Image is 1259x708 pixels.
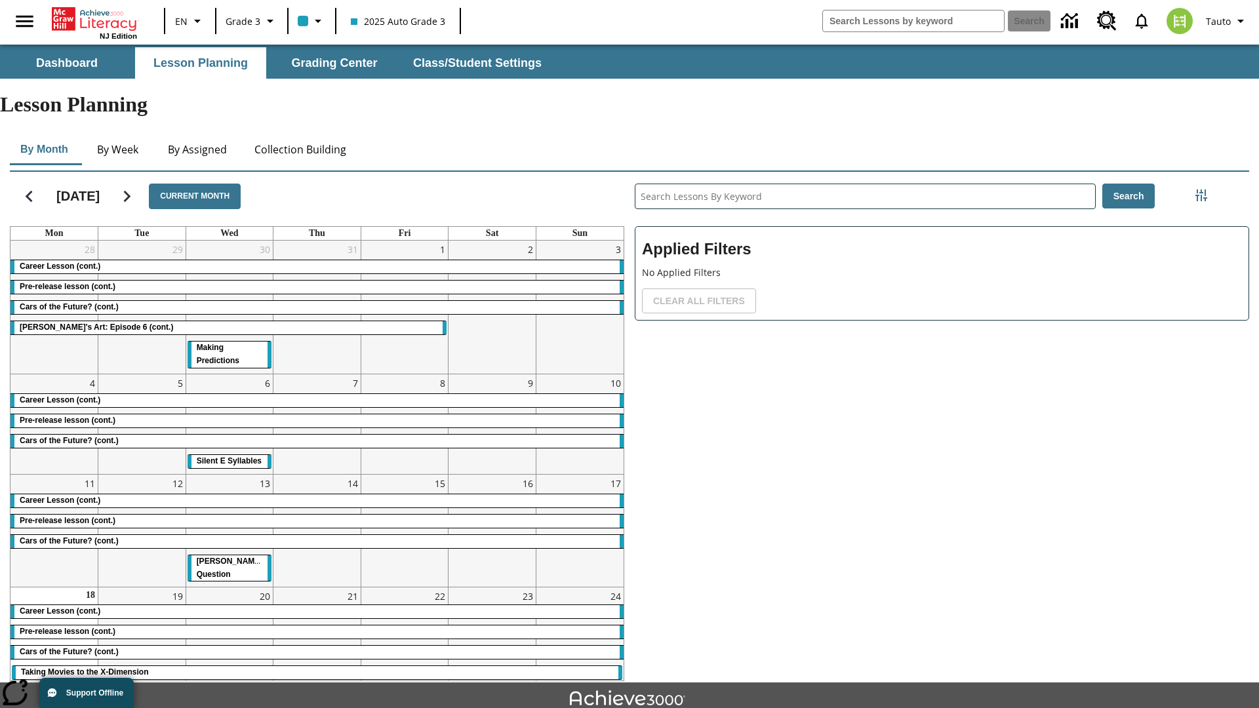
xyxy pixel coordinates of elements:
span: Career Lesson (cont.) [20,395,100,404]
span: Making Predictions [197,343,239,365]
a: August 20, 2025 [257,587,273,605]
a: Data Center [1053,3,1089,39]
a: August 16, 2025 [520,475,536,492]
td: August 15, 2025 [361,474,449,587]
td: August 16, 2025 [449,474,536,587]
span: Grade 3 [226,14,260,28]
div: Applied Filters [635,226,1249,321]
div: Home [52,5,137,40]
td: August 2, 2025 [449,241,536,374]
span: EN [175,14,188,28]
span: Pre-release lesson (cont.) [20,416,115,425]
button: Lesson Planning [135,47,266,79]
a: August 12, 2025 [170,475,186,492]
a: August 24, 2025 [608,587,624,605]
td: August 5, 2025 [98,374,186,474]
a: August 11, 2025 [82,475,98,492]
a: Sunday [570,227,590,240]
td: July 30, 2025 [186,241,273,374]
button: Search [1102,184,1155,209]
div: Pre-release lesson (cont.) [10,625,624,639]
div: Pre-release lesson (cont.) [10,515,624,528]
a: Notifications [1125,4,1159,38]
button: Select a new avatar [1159,4,1201,38]
p: No Applied Filters [642,265,1242,279]
span: Cars of the Future? (cont.) [20,536,119,545]
div: Joplin's Question [188,555,272,581]
span: Career Lesson (cont.) [20,496,100,505]
div: Career Lesson (cont.) [10,605,624,618]
span: Silent E Syllables [197,456,262,465]
a: July 31, 2025 [345,241,361,258]
span: Tauto [1206,14,1231,28]
div: Cars of the Future? (cont.) [10,435,624,448]
span: Pre-release lesson (cont.) [20,282,115,291]
a: August 3, 2025 [613,241,624,258]
span: Violet's Art: Episode 6 (cont.) [20,323,173,332]
td: July 31, 2025 [273,241,361,374]
div: Pre-release lesson (cont.) [10,281,624,294]
td: August 8, 2025 [361,374,449,474]
button: Current Month [149,184,241,209]
td: August 6, 2025 [186,374,273,474]
a: July 29, 2025 [170,241,186,258]
button: Class color is light blue. Change class color [292,9,331,33]
a: July 30, 2025 [257,241,273,258]
button: Grade: Grade 3, Select a grade [220,9,283,33]
button: By Month [10,134,79,165]
a: Saturday [483,227,501,240]
a: Tuesday [132,227,151,240]
span: Taking Movies to the X-Dimension [21,667,148,677]
td: August 12, 2025 [98,474,186,587]
div: Taking Movies to the X-Dimension [12,666,622,679]
a: August 23, 2025 [520,587,536,605]
a: August 9, 2025 [525,374,536,392]
button: Open side menu [5,2,44,41]
a: August 14, 2025 [345,475,361,492]
a: Resource Center, Will open in new tab [1089,3,1125,39]
div: Pre-release lesson (cont.) [10,414,624,427]
a: August 17, 2025 [608,475,624,492]
span: Cars of the Future? (cont.) [20,302,119,311]
a: Friday [396,227,414,240]
span: Support Offline [66,688,123,698]
a: July 28, 2025 [82,241,98,258]
div: Career Lesson (cont.) [10,260,624,273]
a: August 2, 2025 [525,241,536,258]
div: Violet's Art: Episode 6 (cont.) [10,321,447,334]
button: Dashboard [1,47,132,79]
div: Cars of the Future? (cont.) [10,646,624,659]
span: 2025 Auto Grade 3 [351,14,445,28]
a: August 1, 2025 [437,241,448,258]
a: Monday [43,227,66,240]
button: Grading Center [269,47,400,79]
span: Cars of the Future? (cont.) [20,436,119,445]
a: August 8, 2025 [437,374,448,392]
button: Language: EN, Select a language [169,9,211,33]
a: August 7, 2025 [350,374,361,392]
a: August 5, 2025 [175,374,186,392]
a: August 6, 2025 [262,374,273,392]
a: Wednesday [218,227,241,240]
h2: Applied Filters [642,233,1242,265]
span: Joplin's Question [197,555,263,579]
button: By Week [85,134,151,165]
td: August 14, 2025 [273,474,361,587]
button: Filters Side menu [1188,182,1214,208]
div: Silent E Syllables [188,455,272,468]
td: July 28, 2025 [10,241,98,374]
td: July 29, 2025 [98,241,186,374]
td: August 4, 2025 [10,374,98,474]
a: August 19, 2025 [170,587,186,605]
td: August 1, 2025 [361,241,449,374]
button: Previous [12,180,46,213]
span: Pre-release lesson (cont.) [20,516,115,525]
span: Cars of the Future? (cont.) [20,647,119,656]
td: August 7, 2025 [273,374,361,474]
a: August 22, 2025 [432,587,448,605]
button: Next [110,180,144,213]
button: By Assigned [157,134,237,165]
button: Support Offline [39,678,134,708]
button: Profile/Settings [1201,9,1254,33]
span: Career Lesson (cont.) [20,262,100,271]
